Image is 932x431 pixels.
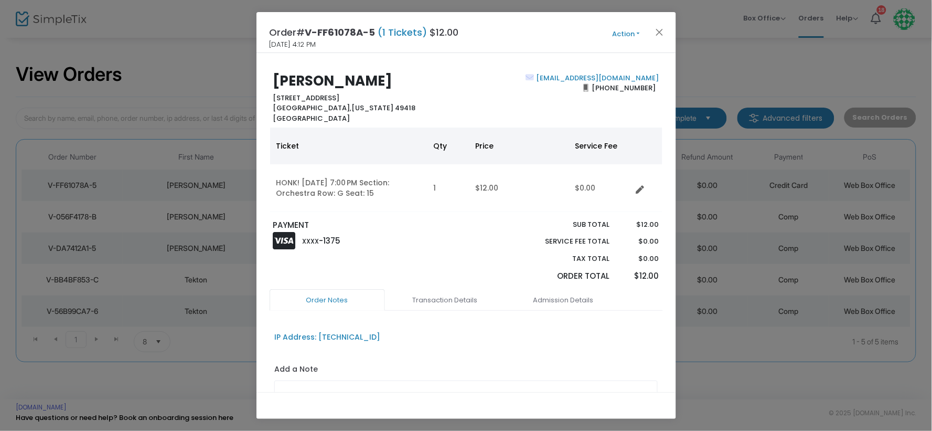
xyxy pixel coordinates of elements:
th: Service Fee [569,128,632,164]
p: Tax Total [521,254,610,264]
p: $0.00 [620,254,659,264]
td: $0.00 [569,164,632,212]
div: Data table [270,128,662,212]
p: PAYMENT [273,219,461,232]
p: Service Fee Total [521,236,610,247]
td: HONK! [DATE] 7:00 PM Section: Orchestra Row: G Seat: 15 [270,164,427,212]
a: Order Notes [270,289,385,311]
label: Add a Note [274,364,318,377]
p: Sub total [521,219,610,230]
p: Order Total [521,270,610,282]
p: $12.00 [620,219,659,230]
span: [PHONE_NUMBER] [588,80,659,97]
th: Qty [427,128,469,164]
th: Ticket [270,128,427,164]
span: [DATE] 4:12 PM [270,39,316,50]
td: 1 [427,164,469,212]
a: [EMAIL_ADDRESS][DOMAIN_NAME] [534,73,659,83]
b: [STREET_ADDRESS] [US_STATE] 49418 [GEOGRAPHIC_DATA] [273,93,415,123]
p: $0.00 [620,236,659,247]
b: [PERSON_NAME] [273,71,392,90]
th: Price [469,128,569,164]
span: [GEOGRAPHIC_DATA], [273,103,351,113]
p: $12.00 [620,270,659,282]
span: XXXX [303,237,319,246]
a: Transaction Details [388,289,503,311]
span: V-FF61078A-5 [305,26,376,39]
a: Admission Details [506,289,621,311]
div: IP Address: [TECHNICAL_ID] [274,332,380,343]
button: Close [652,25,666,39]
td: $12.00 [469,164,569,212]
span: -1375 [319,235,341,246]
h4: Order# $12.00 [270,25,459,39]
button: Action [595,28,658,40]
span: (1 Tickets) [376,26,430,39]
